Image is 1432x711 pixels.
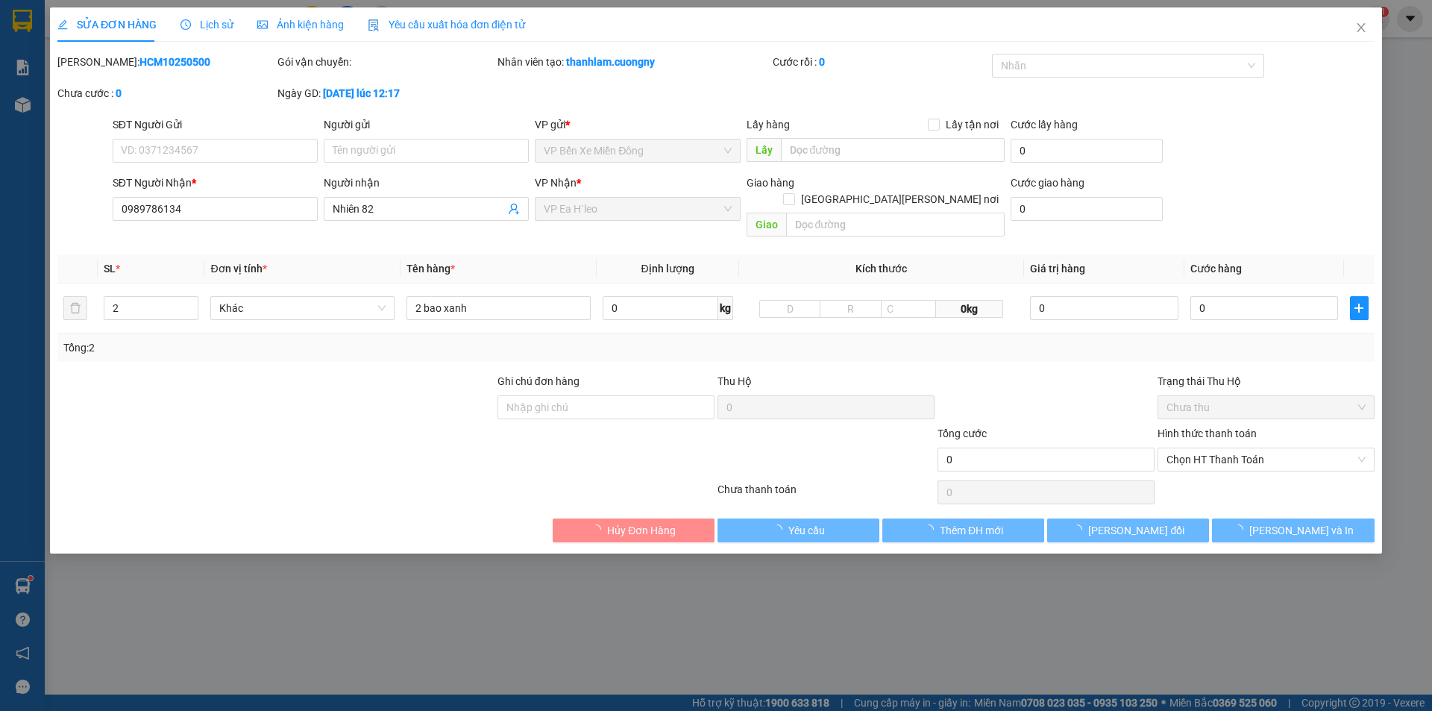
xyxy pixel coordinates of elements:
[57,19,68,30] span: edit
[795,191,1005,207] span: [GEOGRAPHIC_DATA][PERSON_NAME] nơi
[257,19,344,31] span: Ảnh kiện hàng
[1158,427,1257,439] label: Hình thức thanh toán
[544,140,732,162] span: VP Bến Xe Miền Đông
[1011,119,1078,131] label: Cước lấy hàng
[1011,177,1084,189] label: Cước giao hàng
[747,119,790,131] span: Lấy hàng
[1166,396,1366,419] span: Chưa thu
[63,339,553,356] div: Tổng: 2
[881,300,936,318] input: C
[1166,448,1366,471] span: Chọn HT Thanh Toán
[1249,522,1354,539] span: [PERSON_NAME] và In
[772,524,788,535] span: loading
[940,116,1005,133] span: Lấy tận nơi
[277,85,494,101] div: Ngày GD:
[1213,519,1375,542] button: [PERSON_NAME] và In
[1351,302,1368,314] span: plus
[509,203,521,215] span: user-add
[1073,524,1089,535] span: loading
[882,519,1044,542] button: Thêm ĐH mới
[323,87,400,99] b: [DATE] lúc 12:17
[1233,524,1249,535] span: loading
[607,522,676,539] span: Hủy Đơn Hàng
[368,19,525,31] span: Yêu cầu xuất hóa đơn điện tử
[57,85,274,101] div: Chưa cước :
[63,296,87,320] button: delete
[716,481,936,507] div: Chưa thanh toán
[1351,296,1369,320] button: plus
[759,300,820,318] input: D
[923,524,940,535] span: loading
[566,56,655,68] b: thanhlam.cuongny
[1355,22,1367,34] span: close
[324,116,529,133] div: Người gửi
[1158,373,1375,389] div: Trạng thái Thu Hộ
[855,263,907,275] span: Kích thước
[57,54,274,70] div: [PERSON_NAME]:
[497,54,770,70] div: Nhân viên tạo:
[324,175,529,191] div: Người nhận
[938,427,987,439] span: Tổng cước
[406,296,591,320] input: VD: Bàn, Ghế
[113,116,318,133] div: SĐT Người Gửi
[220,297,386,319] span: Khác
[820,300,882,318] input: R
[591,524,607,535] span: loading
[13,51,247,88] div: Tên hàng: 1 kiện phụ tùng ô tô ( : 1 )
[536,116,741,133] div: VP gửi
[127,98,247,134] div: HCM10250499
[553,519,715,542] button: Hủy Đơn Hàng
[1089,522,1185,539] span: [PERSON_NAME] đổi
[536,177,577,189] span: VP Nhận
[180,19,191,30] span: clock-circle
[1340,7,1382,49] button: Close
[57,19,157,31] span: SỬA ĐƠN HÀNG
[718,296,733,320] span: kg
[641,263,694,275] span: Định lượng
[717,375,752,387] span: Thu Hộ
[277,54,494,70] div: Gói vận chuyển:
[717,519,879,542] button: Yêu cầu
[125,26,143,42] span: CC
[747,138,781,162] span: Lấy
[116,87,122,99] b: 0
[936,300,1004,318] span: 0kg
[940,522,1003,539] span: Thêm ĐH mới
[497,395,715,419] input: Ghi chú đơn hàng
[35,68,55,89] span: SL
[139,56,210,68] b: HCM10250500
[819,56,825,68] b: 0
[104,263,116,275] span: SL
[1047,519,1209,542] button: [PERSON_NAME] đổi
[1190,263,1242,275] span: Cước hàng
[497,375,580,387] label: Ghi chú đơn hàng
[180,19,233,31] span: Lịch sử
[1030,263,1085,275] span: Giá trị hàng
[781,138,1005,162] input: Dọc đường
[747,177,794,189] span: Giao hàng
[406,263,455,275] span: Tên hàng
[257,19,268,30] span: picture
[788,522,825,539] span: Yêu cầu
[113,175,318,191] div: SĐT Người Nhận
[1011,197,1163,221] input: Cước giao hàng
[544,198,732,220] span: VP Ea H`leo
[747,213,786,237] span: Giao
[1011,139,1163,163] input: Cước lấy hàng
[368,19,380,31] img: icon
[773,54,990,70] div: Cước rồi :
[786,213,1005,237] input: Dọc đường
[211,263,267,275] span: Đơn vị tính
